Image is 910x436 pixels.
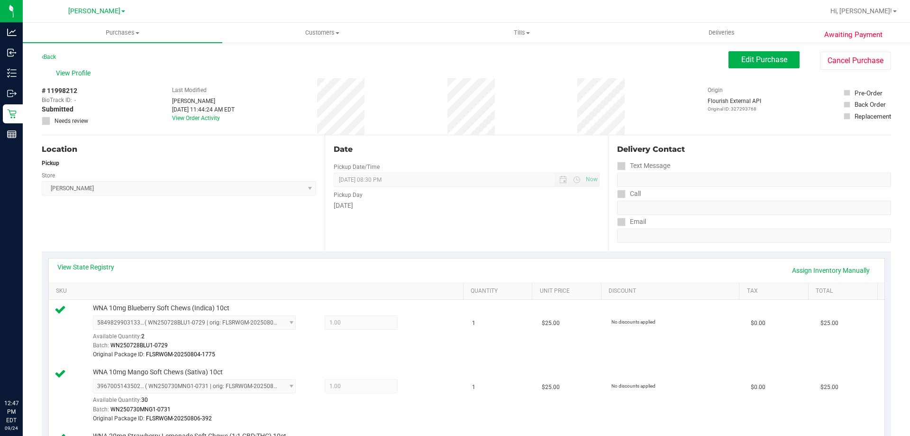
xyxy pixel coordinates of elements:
span: Original Package ID: [93,415,145,422]
span: Batch: [93,342,109,349]
span: 30 [141,397,148,403]
span: Deliveries [696,28,747,37]
input: Format: (999) 999-9999 [617,201,891,215]
span: # 11998212 [42,86,77,96]
div: Available Quantity: [93,393,306,412]
span: WN250730MNG1-0731 [110,406,171,413]
a: Tax [747,288,805,295]
span: Submitted [42,104,73,114]
span: Edit Purchase [741,55,787,64]
span: $25.00 [820,319,838,328]
label: Pickup Day [334,191,363,199]
label: Text Message [617,159,670,173]
label: Call [617,187,641,201]
a: Customers [222,23,422,43]
span: 1 [472,383,475,392]
span: Original Package ID: [93,351,145,358]
span: Batch: [93,406,109,413]
div: Available Quantity: [93,330,306,348]
div: Flourish External API [708,97,761,112]
span: $0.00 [751,383,765,392]
a: View State Registry [57,262,114,272]
a: Total [816,288,874,295]
iframe: Resource center [9,360,38,389]
span: Awaiting Payment [824,29,883,40]
span: No discounts applied [611,319,655,325]
a: View Order Activity [172,115,220,121]
span: No discounts applied [611,383,655,389]
button: Edit Purchase [728,51,800,68]
inline-svg: Inventory [7,68,17,78]
a: SKU [56,288,459,295]
div: [DATE] [334,201,599,211]
span: Hi, [PERSON_NAME]! [830,7,892,15]
span: BioTrack ID: [42,96,72,104]
a: Discount [609,288,736,295]
inline-svg: Analytics [7,28,17,37]
div: Back Order [855,100,886,109]
span: 2 [141,333,145,340]
span: FLSRWGM-20250804-1775 [146,351,215,358]
a: Tills [422,23,621,43]
span: 1 [472,319,475,328]
button: Cancel Purchase [820,52,891,70]
label: Origin [708,86,723,94]
label: Store [42,171,55,180]
p: 12:47 PM EDT [4,399,18,425]
input: Format: (999) 999-9999 [617,173,891,187]
a: Quantity [471,288,528,295]
div: Delivery Contact [617,144,891,155]
inline-svg: Retail [7,109,17,119]
a: Deliveries [622,23,821,43]
span: View Profile [56,68,94,78]
span: Tills [422,28,621,37]
div: Replacement [855,111,891,121]
a: Purchases [23,23,222,43]
span: WNA 10mg Mango Soft Chews (Sativa) 10ct [93,368,223,377]
span: FLSRWGM-20250806-392 [146,415,212,422]
p: Original ID: 327293768 [708,105,761,112]
a: Assign Inventory Manually [786,262,876,278]
inline-svg: Inbound [7,48,17,57]
span: - [74,96,76,104]
span: $25.00 [820,383,838,392]
div: Pre-Order [855,88,883,98]
strong: Pickup [42,160,59,167]
span: Purchases [23,28,222,37]
div: Location [42,144,316,155]
label: Pickup Date/Time [334,163,380,171]
a: Back [42,54,56,60]
span: Needs review [55,117,88,125]
span: $0.00 [751,319,765,328]
inline-svg: Outbound [7,89,17,98]
div: [DATE] 11:44:24 AM EDT [172,105,235,114]
span: Customers [223,28,421,37]
span: WN250728BLU1-0729 [110,342,168,349]
span: $25.00 [542,383,560,392]
span: [PERSON_NAME] [68,7,120,15]
p: 09/24 [4,425,18,432]
span: $25.00 [542,319,560,328]
div: Date [334,144,599,155]
label: Email [617,215,646,229]
label: Last Modified [172,86,207,94]
inline-svg: Reports [7,130,17,139]
a: Unit Price [540,288,598,295]
div: [PERSON_NAME] [172,97,235,105]
span: WNA 10mg Blueberry Soft Chews (Indica) 10ct [93,304,229,313]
